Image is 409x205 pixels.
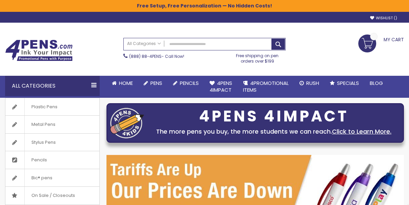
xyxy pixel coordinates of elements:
a: All Categories [124,38,164,49]
span: Blog [370,79,383,87]
div: Free shipping on pen orders over $199 [229,50,286,64]
a: (888) 88-4PENS [129,53,162,59]
span: On Sale / Closeouts [24,187,82,204]
a: Blog [364,76,388,91]
span: Rush [306,79,319,87]
a: Plastic Pens [5,98,99,116]
span: Plastic Pens [24,98,64,116]
span: Stylus Pens [24,134,63,151]
a: Metal Pens [5,116,99,133]
a: Click to Learn More. [332,127,391,136]
a: Stylus Pens [5,134,99,151]
a: Pencils [168,76,204,91]
span: Specials [337,79,359,87]
span: 4Pens 4impact [210,79,232,93]
a: Bic® pens [5,169,99,187]
div: The more pens you buy, the more students we can reach. [147,127,400,136]
span: - Call Now! [129,53,184,59]
a: Pencils [5,151,99,169]
span: Home [119,79,133,87]
span: Metal Pens [24,116,62,133]
span: Bic® pens [24,169,59,187]
a: Rush [294,76,324,91]
a: On Sale / Closeouts [5,187,99,204]
span: Pens [150,79,162,87]
a: Home [106,76,138,91]
div: All Categories [5,76,100,96]
div: 4PENS 4IMPACT [147,109,400,123]
a: Wishlist [370,16,397,21]
span: Pencils [24,151,54,169]
span: All Categories [127,41,161,46]
a: Pens [138,76,168,91]
span: Pencils [180,79,199,87]
a: Specials [324,76,364,91]
img: four_pen_logo.png [110,108,144,138]
a: 4Pens4impact [204,76,238,98]
span: 4PROMOTIONAL ITEMS [243,79,289,93]
img: 4Pens Custom Pens and Promotional Products [5,40,73,61]
a: 4PROMOTIONALITEMS [238,76,294,98]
